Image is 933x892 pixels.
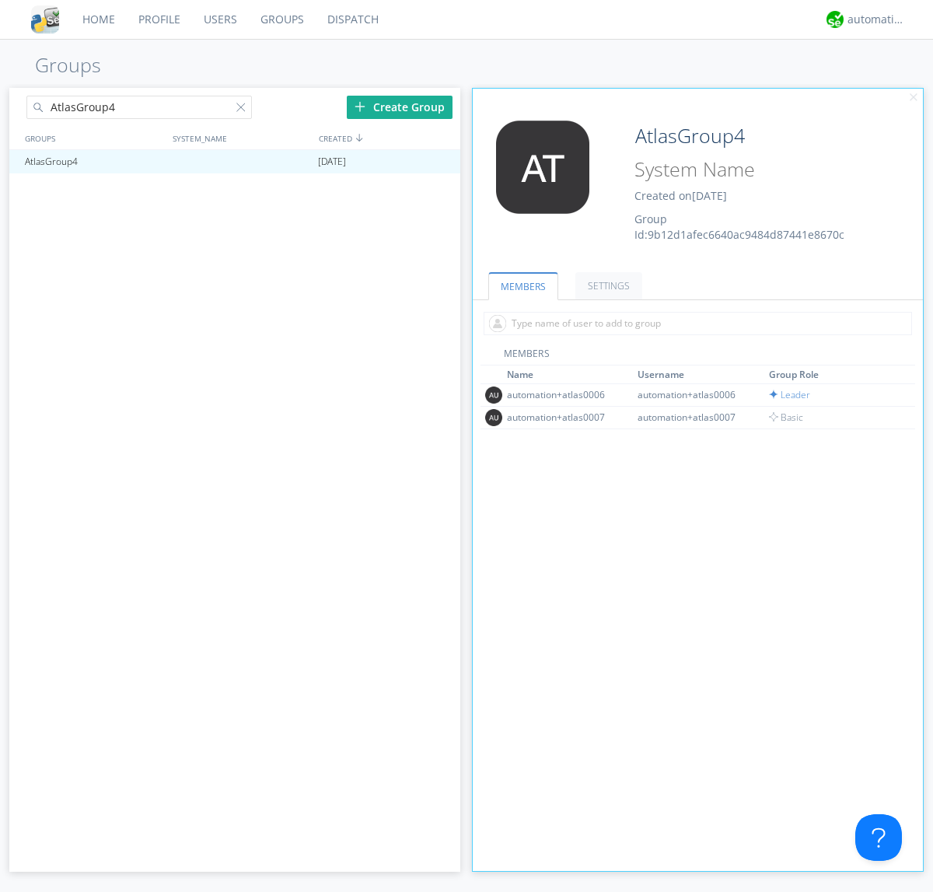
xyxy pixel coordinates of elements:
[908,93,919,103] img: cancel.svg
[21,127,165,149] div: GROUPS
[315,127,462,149] div: CREATED
[9,150,460,173] a: AtlasGroup4[DATE]
[638,388,754,401] div: automation+atlas0006
[855,814,902,861] iframe: Toggle Customer Support
[26,96,252,119] input: Search groups
[635,366,767,384] th: Toggle SortBy
[769,388,810,401] span: Leader
[769,411,803,424] span: Basic
[355,101,365,112] img: plus.svg
[318,150,346,173] span: [DATE]
[21,150,166,173] div: AtlasGroup4
[767,366,898,384] th: Toggle SortBy
[507,411,624,424] div: automation+atlas0007
[634,188,727,203] span: Created on
[169,127,315,149] div: SYSTEM_NAME
[480,347,916,366] div: MEMBERS
[347,96,453,119] div: Create Group
[847,12,906,27] div: automation+atlas
[629,155,880,184] input: System Name
[634,212,844,242] span: Group Id: 9b12d1afec6640ac9484d87441e8670c
[629,121,880,152] input: Group Name
[638,411,754,424] div: automation+atlas0007
[826,11,844,28] img: d2d01cd9b4174d08988066c6d424eccd
[692,188,727,203] span: [DATE]
[485,387,502,404] img: 373638.png
[505,366,636,384] th: Toggle SortBy
[31,5,59,33] img: cddb5a64eb264b2086981ab96f4c1ba7
[484,312,912,335] input: Type name of user to add to group
[488,272,558,300] a: MEMBERS
[484,121,601,214] img: 373638.png
[575,272,642,299] a: SETTINGS
[507,388,624,401] div: automation+atlas0006
[485,409,502,426] img: 373638.png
